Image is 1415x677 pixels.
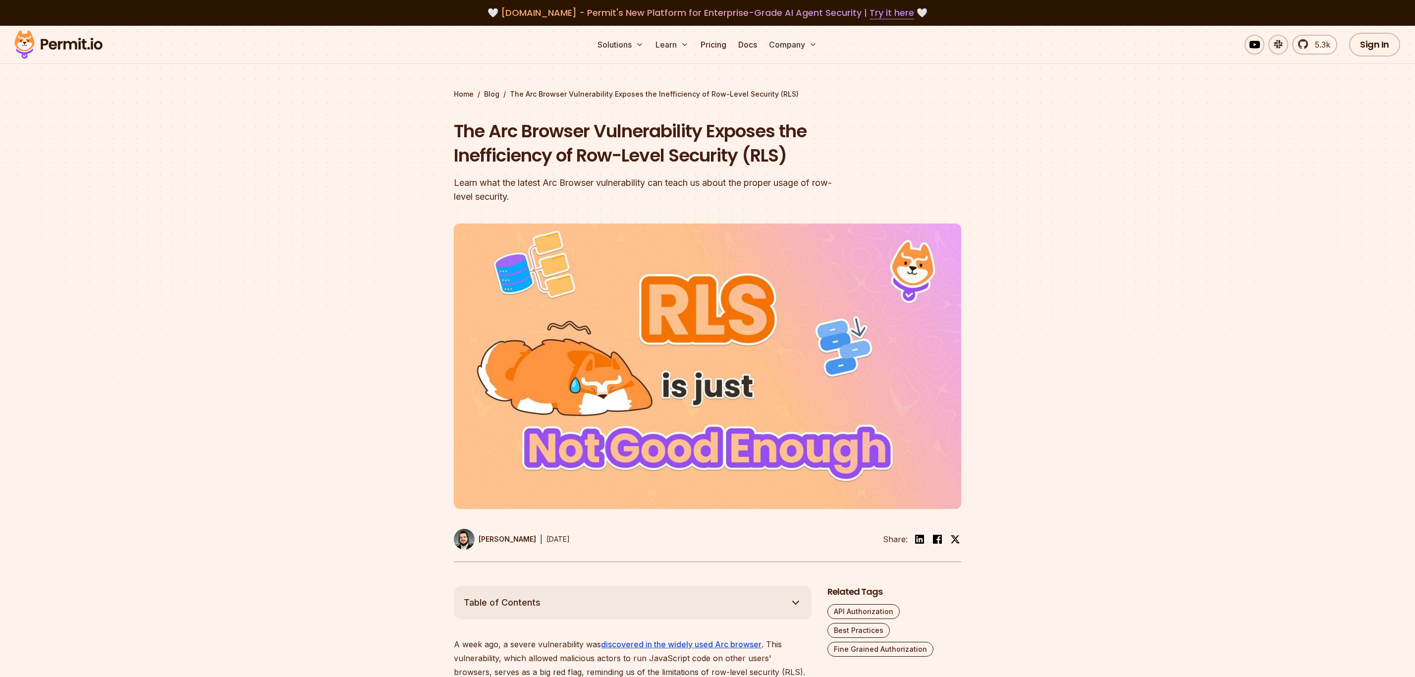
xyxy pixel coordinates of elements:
[1309,39,1330,51] span: 5.3k
[479,534,536,544] p: [PERSON_NAME]
[914,533,925,545] img: linkedin
[827,604,900,619] a: API Authorization
[546,535,570,543] time: [DATE]
[827,642,933,657] a: Fine Grained Authorization
[454,119,834,168] h1: The Arc Browser Vulnerability Exposes the Inefficiency of Row-Level Security (RLS)
[827,586,961,598] h2: Related Tags
[931,533,943,545] img: facebook
[454,89,961,99] div: / /
[24,6,1391,20] div: 🤍 🤍
[1292,35,1337,55] a: 5.3k
[601,639,762,649] a: discovered in the widely used Arc browser
[734,35,761,55] a: Docs
[501,6,914,19] span: [DOMAIN_NAME] - Permit's New Platform for Enterprise-Grade AI Agent Security |
[883,533,908,545] li: Share:
[827,623,890,638] a: Best Practices
[454,89,474,99] a: Home
[950,534,960,544] img: twitter
[454,586,812,620] button: Table of Contents
[594,35,648,55] button: Solutions
[454,176,834,204] div: Learn what the latest Arc Browser vulnerability can teach us about the proper usage of row-level ...
[10,28,107,61] img: Permit logo
[870,6,914,19] a: Try it here
[652,35,693,55] button: Learn
[454,224,961,509] img: The Arc Browser Vulnerability Exposes the Inefficiency of Row-Level Security (RLS)
[765,35,821,55] button: Company
[484,89,499,99] a: Blog
[464,596,541,610] span: Table of Contents
[697,35,730,55] a: Pricing
[1349,33,1400,56] a: Sign In
[454,529,475,550] img: Gabriel L. Manor
[454,529,536,550] a: [PERSON_NAME]
[540,533,543,545] div: |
